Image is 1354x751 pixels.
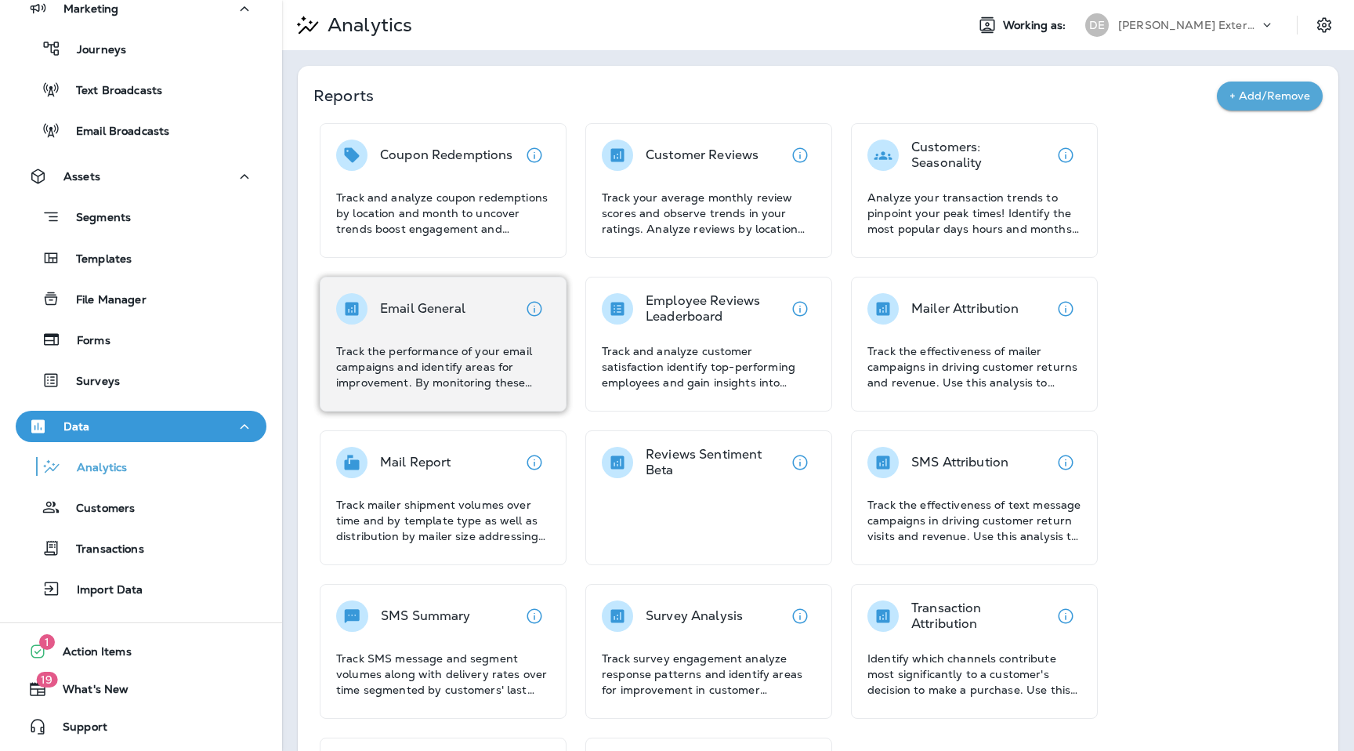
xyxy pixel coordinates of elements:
[1050,600,1081,632] button: View details
[61,583,143,598] p: Import Data
[16,161,266,192] button: Assets
[16,282,266,315] button: File Manager
[602,343,816,390] p: Track and analyze customer satisfaction identify top-performing employees and gain insights into ...
[47,683,129,702] span: What's New
[380,147,513,163] p: Coupon Redemptions
[16,491,266,524] button: Customers
[60,293,147,308] p: File Manager
[63,420,90,433] p: Data
[16,450,266,483] button: Analytics
[336,190,550,237] p: Track and analyze coupon redemptions by location and month to uncover trends boost engagement and...
[867,343,1081,390] p: Track the effectiveness of mailer campaigns in driving customer returns and revenue. Use this ana...
[602,190,816,237] p: Track your average monthly review scores and observe trends in your ratings. Analyze reviews by l...
[519,293,550,325] button: View details
[60,542,144,557] p: Transactions
[47,645,132,664] span: Action Items
[1050,447,1081,478] button: View details
[1050,140,1081,171] button: View details
[16,32,266,65] button: Journeys
[911,600,1050,632] p: Transaction Attribution
[63,2,118,15] p: Marketing
[61,461,127,476] p: Analytics
[1085,13,1109,37] div: DE
[36,672,57,688] span: 19
[60,84,162,99] p: Text Broadcasts
[784,447,816,478] button: View details
[911,140,1050,171] p: Customers: Seasonality
[1050,293,1081,325] button: View details
[646,447,784,478] p: Reviews Sentiment Beta
[646,147,758,163] p: Customer Reviews
[63,170,100,183] p: Assets
[646,293,784,325] p: Employee Reviews Leaderboard
[646,608,743,624] p: Survey Analysis
[784,600,816,632] button: View details
[1310,11,1338,39] button: Settings
[16,114,266,147] button: Email Broadcasts
[911,455,1008,470] p: SMS Attribution
[867,651,1081,698] p: Identify which channels contribute most significantly to a customer's decision to make a purchase...
[16,636,266,667] button: 1Action Items
[1217,82,1323,111] button: + Add/Remove
[60,211,131,227] p: Segments
[1003,19,1070,32] span: Working as:
[61,43,126,58] p: Journeys
[911,301,1019,317] p: Mailer Attribution
[39,634,55,650] span: 1
[61,334,110,349] p: Forms
[336,497,550,544] p: Track mailer shipment volumes over time and by template type as well as distribution by mailer si...
[16,572,266,605] button: Import Data
[60,375,120,390] p: Surveys
[519,140,550,171] button: View details
[784,293,816,325] button: View details
[519,447,550,478] button: View details
[60,502,135,517] p: Customers
[16,323,266,356] button: Forms
[16,411,266,442] button: Data
[16,73,266,106] button: Text Broadcasts
[336,343,550,390] p: Track the performance of your email campaigns and identify areas for improvement. By monitoring t...
[380,301,465,317] p: Email General
[321,13,412,37] p: Analytics
[16,711,266,742] button: Support
[16,673,266,705] button: 19What's New
[60,252,132,267] p: Templates
[47,720,107,739] span: Support
[313,85,1217,107] p: Reports
[16,200,266,234] button: Segments
[16,364,266,397] button: Surveys
[381,608,471,624] p: SMS Summary
[867,190,1081,237] p: Analyze your transaction trends to pinpoint your peak times! Identify the most popular days hours...
[16,241,266,274] button: Templates
[1118,19,1259,31] p: [PERSON_NAME] Exterminating
[867,497,1081,544] p: Track the effectiveness of text message campaigns in driving customer return visits and revenue. ...
[602,651,816,698] p: Track survey engagement analyze response patterns and identify areas for improvement in customer ...
[380,455,451,470] p: Mail Report
[16,532,266,564] button: Transactions
[519,600,550,632] button: View details
[60,125,169,140] p: Email Broadcasts
[336,651,550,698] p: Track SMS message and segment volumes along with delivery rates over time segmented by customers'...
[784,140,816,171] button: View details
